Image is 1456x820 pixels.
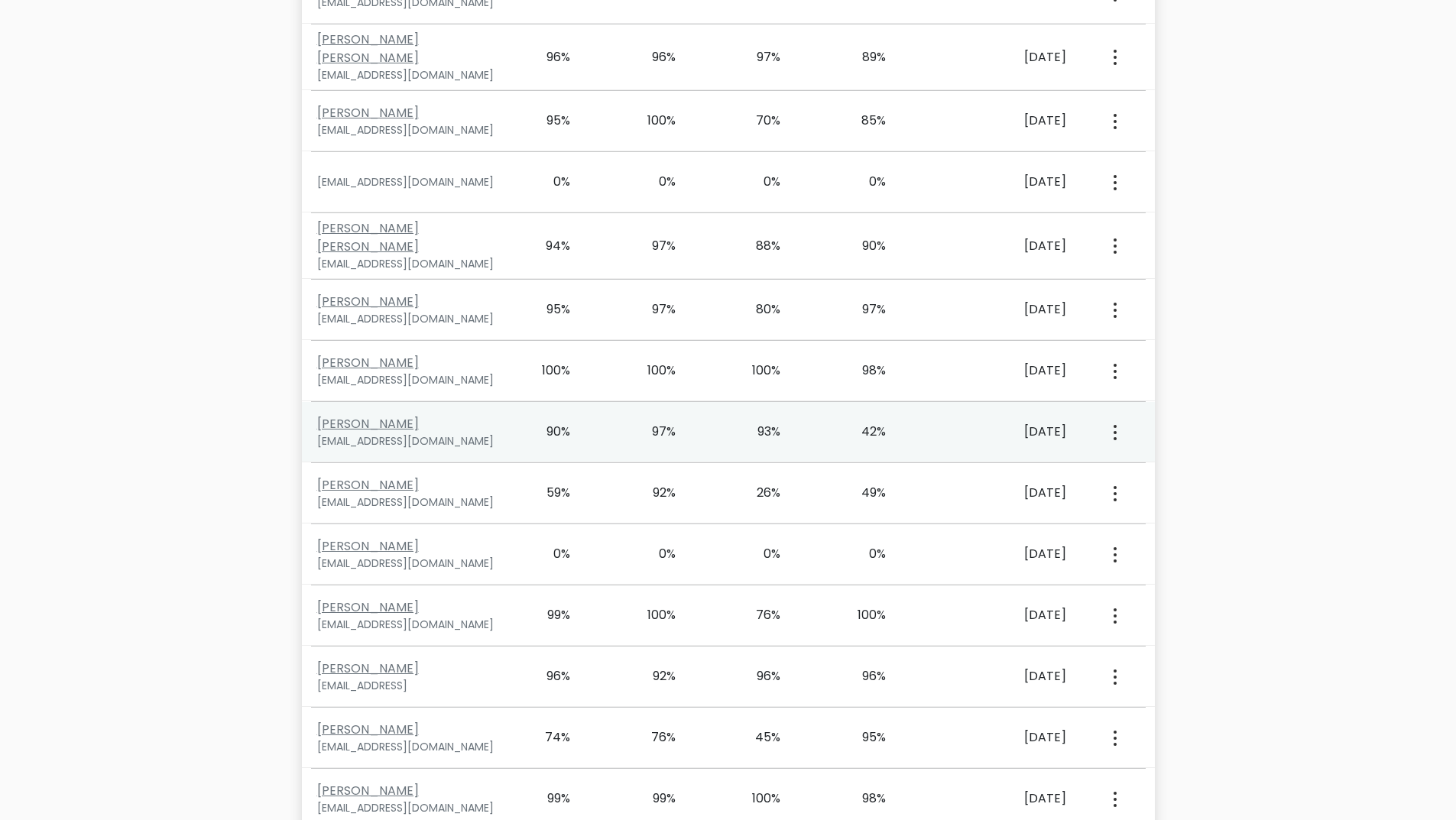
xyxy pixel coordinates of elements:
[842,173,886,191] div: 0%
[632,423,676,441] div: 97%
[842,112,886,130] div: 85%
[738,606,781,624] div: 76%
[632,300,676,319] div: 97%
[317,219,419,255] a: [PERSON_NAME] [PERSON_NAME]
[317,800,509,816] div: [EMAIL_ADDRESS][DOMAIN_NAME]
[317,256,509,272] div: [EMAIL_ADDRESS][DOMAIN_NAME]
[948,237,1066,255] div: [DATE]
[738,361,781,380] div: 100%
[317,433,509,449] div: [EMAIL_ADDRESS][DOMAIN_NAME]
[738,237,781,255] div: 88%
[948,173,1066,191] div: [DATE]
[527,237,571,255] div: 94%
[738,173,781,191] div: 0%
[317,67,509,83] div: [EMAIL_ADDRESS][DOMAIN_NAME]
[317,122,509,138] div: [EMAIL_ADDRESS][DOMAIN_NAME]
[632,173,676,191] div: 0%
[317,293,419,310] a: [PERSON_NAME]
[317,721,419,738] a: [PERSON_NAME]
[527,361,571,380] div: 100%
[632,112,676,130] div: 100%
[948,606,1066,624] div: [DATE]
[632,48,676,66] div: 96%
[632,484,676,502] div: 92%
[317,31,419,66] a: [PERSON_NAME] [PERSON_NAME]
[738,545,781,563] div: 0%
[527,484,571,502] div: 59%
[527,789,571,808] div: 99%
[632,667,676,685] div: 92%
[527,606,571,624] div: 99%
[948,423,1066,441] div: [DATE]
[948,112,1066,130] div: [DATE]
[948,48,1066,66] div: [DATE]
[948,545,1066,563] div: [DATE]
[317,311,509,327] div: [EMAIL_ADDRESS][DOMAIN_NAME]
[632,728,676,747] div: 76%
[317,104,419,122] a: [PERSON_NAME]
[738,728,781,747] div: 45%
[317,415,419,433] a: [PERSON_NAME]
[948,667,1066,685] div: [DATE]
[317,494,509,510] div: [EMAIL_ADDRESS][DOMAIN_NAME]
[317,537,419,555] a: [PERSON_NAME]
[317,556,509,572] div: [EMAIL_ADDRESS][DOMAIN_NAME]
[738,789,781,808] div: 100%
[842,667,886,685] div: 96%
[738,48,781,66] div: 97%
[317,660,419,677] a: [PERSON_NAME]
[527,545,571,563] div: 0%
[527,423,571,441] div: 90%
[527,112,571,130] div: 95%
[527,300,571,319] div: 95%
[842,545,886,563] div: 0%
[842,300,886,319] div: 97%
[317,354,419,371] a: [PERSON_NAME]
[842,237,886,255] div: 90%
[317,476,419,494] a: [PERSON_NAME]
[317,174,509,190] div: [EMAIL_ADDRESS][DOMAIN_NAME]
[632,606,676,624] div: 100%
[842,606,886,624] div: 100%
[842,789,886,808] div: 98%
[738,667,781,685] div: 96%
[842,728,886,747] div: 95%
[738,484,781,502] div: 26%
[842,361,886,380] div: 98%
[842,48,886,66] div: 89%
[317,372,509,388] div: [EMAIL_ADDRESS][DOMAIN_NAME]
[738,423,781,441] div: 93%
[948,300,1066,319] div: [DATE]
[842,423,886,441] div: 42%
[317,617,509,633] div: [EMAIL_ADDRESS][DOMAIN_NAME]
[317,782,419,799] a: [PERSON_NAME]
[317,678,509,694] div: [EMAIL_ADDRESS]
[527,667,571,685] div: 96%
[738,112,781,130] div: 70%
[527,173,571,191] div: 0%
[632,545,676,563] div: 0%
[948,484,1066,502] div: [DATE]
[948,361,1066,380] div: [DATE]
[632,789,676,808] div: 99%
[948,728,1066,747] div: [DATE]
[632,361,676,380] div: 100%
[842,484,886,502] div: 49%
[527,728,571,747] div: 74%
[738,300,781,319] div: 80%
[948,789,1066,808] div: [DATE]
[317,598,419,616] a: [PERSON_NAME]
[632,237,676,255] div: 97%
[317,739,509,755] div: [EMAIL_ADDRESS][DOMAIN_NAME]
[527,48,571,66] div: 96%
